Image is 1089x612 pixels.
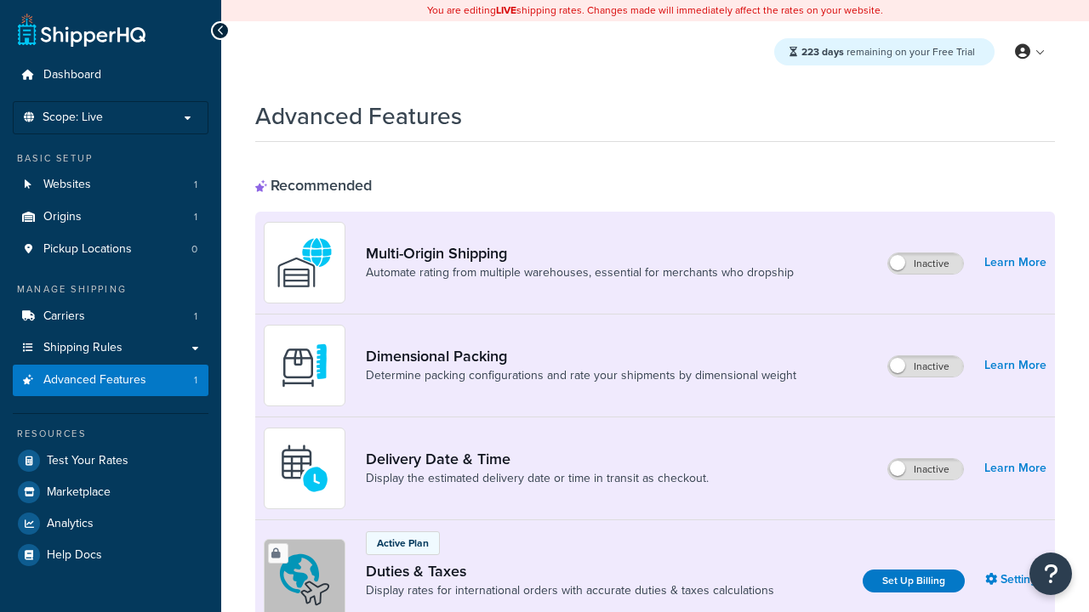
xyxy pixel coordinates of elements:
[43,178,91,192] span: Websites
[194,210,197,224] span: 1
[194,178,197,192] span: 1
[13,234,208,265] li: Pickup Locations
[366,450,709,468] a: Delivery Date & Time
[43,210,82,224] span: Origins
[275,336,334,395] img: DTVBYsAAAAAASUVORK5CYII=
[888,356,963,377] label: Inactive
[13,445,208,476] a: Test Your Rates
[13,301,208,332] li: Carriers
[13,427,208,441] div: Resources
[47,485,111,500] span: Marketplace
[47,517,94,531] span: Analytics
[366,582,774,599] a: Display rates for international orders with accurate duties & taxes calculations
[13,201,208,233] a: Origins1
[13,332,208,364] a: Shipping Rules
[13,201,208,233] li: Origins
[43,373,146,388] span: Advanced Features
[984,354,1046,377] a: Learn More
[43,110,103,125] span: Scope: Live
[255,176,372,195] div: Recommended
[43,68,101,82] span: Dashboard
[43,242,132,257] span: Pickup Locations
[13,365,208,396] li: Advanced Features
[496,3,516,18] b: LIVE
[194,309,197,324] span: 1
[13,282,208,297] div: Manage Shipping
[275,233,334,292] img: WatD5o0RtDAAAAAElFTkSuQmCC
[366,470,709,487] a: Display the estimated delivery date or time in transit as checkout.
[984,251,1046,275] a: Learn More
[13,365,208,396] a: Advanced Features1
[13,234,208,265] a: Pickup Locations0
[863,569,965,592] a: Set Up Billing
[366,347,796,365] a: Dimensional Packing
[191,242,197,257] span: 0
[13,169,208,201] a: Websites1
[13,477,208,507] a: Marketplace
[13,540,208,570] a: Help Docs
[47,548,102,563] span: Help Docs
[801,44,975,59] span: remaining on your Free Trial
[255,99,462,133] h1: Advanced Features
[13,301,208,332] a: Carriers1
[13,59,208,91] a: Dashboard
[13,169,208,201] li: Websites
[47,454,128,468] span: Test Your Rates
[801,44,844,59] strong: 223 days
[43,341,123,355] span: Shipping Rules
[984,456,1046,480] a: Learn More
[13,151,208,166] div: Basic Setup
[888,253,963,274] label: Inactive
[366,264,794,281] a: Automate rating from multiple warehouses, essential for merchants who dropship
[985,568,1046,592] a: Settings
[194,373,197,388] span: 1
[13,508,208,539] a: Analytics
[377,535,429,551] p: Active Plan
[888,459,963,479] label: Inactive
[1029,552,1072,595] button: Open Resource Center
[43,309,85,324] span: Carriers
[366,244,794,263] a: Multi-Origin Shipping
[275,439,334,498] img: gfkeb5ejjkALwAAAABJRU5ErkJggg==
[366,562,774,581] a: Duties & Taxes
[366,367,796,384] a: Determine packing configurations and rate your shipments by dimensional weight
